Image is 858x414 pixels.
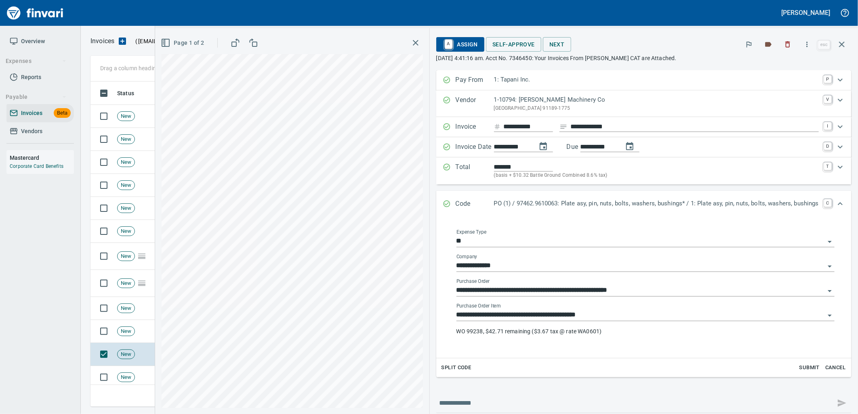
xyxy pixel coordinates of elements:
[456,327,835,335] p: WO 99238, $42.71 remaining ($3.67 tax @ rate WA0601)
[456,75,494,86] p: Pay From
[130,37,233,45] p: ( )
[797,362,822,374] button: Submit
[494,122,500,132] svg: Invoice number
[118,113,135,120] span: New
[118,205,135,212] span: New
[118,328,135,335] span: New
[159,36,207,50] button: Page 1 of 2
[494,171,819,180] p: (basis + $10.32 Battle Ground Combined 8.6% tax)
[779,36,797,53] button: Discard
[443,38,478,51] span: Assign
[118,253,135,260] span: New
[782,8,830,17] h5: [PERSON_NAME]
[824,75,832,83] a: P
[135,280,149,286] span: Pages Split
[456,162,494,180] p: Total
[534,137,553,156] button: change date
[824,363,846,372] span: Cancel
[824,236,835,247] button: Open
[436,137,852,157] div: Expand
[798,36,816,53] button: More
[824,199,832,207] a: C
[456,95,494,112] p: Vendor
[54,109,71,118] span: Beta
[436,70,852,90] div: Expand
[780,6,832,19] button: [PERSON_NAME]
[494,199,819,208] p: PO (1) / 97462.9610063: Plate asy, pin, nuts, bolts, washers, bushings* / 1: Plate asy, pin, nuts...
[492,40,535,50] span: Self-Approve
[2,90,70,105] button: Payable
[436,191,852,217] div: Expand
[824,122,832,130] a: I
[456,142,494,153] p: Invoice Date
[824,285,835,297] button: Open
[118,136,135,143] span: New
[436,117,852,137] div: Expand
[21,36,45,46] span: Overview
[436,54,852,62] p: [DATE] 4:41:16 am. Acct No. 7346450: Your Invoices From [PERSON_NAME] CAT are Attached.
[135,253,149,259] span: Pages Split
[456,199,494,209] p: Code
[456,255,477,259] label: Company
[445,40,452,48] a: A
[543,37,571,52] button: Next
[442,363,471,372] span: Split Code
[456,122,494,132] p: Invoice
[6,32,74,50] a: Overview
[759,36,777,53] button: Labels
[740,36,758,53] button: Flag
[10,163,63,169] a: Corporate Card Benefits
[824,261,835,272] button: Open
[5,3,65,23] img: Finvari
[118,182,135,189] span: New
[818,40,830,49] a: esc
[822,362,848,374] button: Cancel
[118,305,135,312] span: New
[137,37,230,45] span: [EMAIL_ADDRESS][DOMAIN_NAME]
[90,36,114,46] nav: breadcrumb
[21,126,42,136] span: Vendors
[824,95,832,103] a: V
[620,137,639,156] button: change due date
[440,362,473,374] button: Split Code
[117,88,145,98] span: Status
[118,228,135,235] span: New
[436,217,852,377] div: Expand
[100,64,219,72] p: Drag a column heading here to group the table
[118,159,135,166] span: New
[21,108,42,118] span: Invoices
[824,142,832,150] a: D
[436,37,484,52] button: AAssign
[494,75,819,84] p: 1: Tapani Inc.
[162,38,204,48] span: Page 1 of 2
[559,123,568,131] svg: Invoice description
[21,72,41,82] span: Reports
[816,35,852,54] span: Close invoice
[10,153,74,162] h6: Mastercard
[494,105,819,113] p: [GEOGRAPHIC_DATA] 91189-1775
[118,351,135,358] span: New
[6,122,74,140] a: Vendors
[824,310,835,321] button: Open
[486,37,541,52] button: Self-Approve
[456,304,500,309] label: Purchase Order Item
[118,280,135,287] span: New
[436,90,852,117] div: Expand
[494,95,819,105] p: 1-10794: [PERSON_NAME] Machinery Co
[832,393,852,413] span: This records your message into the invoice and notifies anyone mentioned
[6,56,67,66] span: Expenses
[117,88,134,98] span: Status
[549,40,565,50] span: Next
[6,92,67,102] span: Payable
[436,157,852,184] div: Expand
[118,374,135,381] span: New
[799,363,820,372] span: Submit
[567,142,605,152] p: Due
[6,68,74,86] a: Reports
[114,36,130,46] button: Upload an Invoice
[6,104,74,122] a: InvoicesBeta
[90,36,114,46] p: Invoices
[456,279,490,284] label: Purchase Order
[456,230,486,235] label: Expense Type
